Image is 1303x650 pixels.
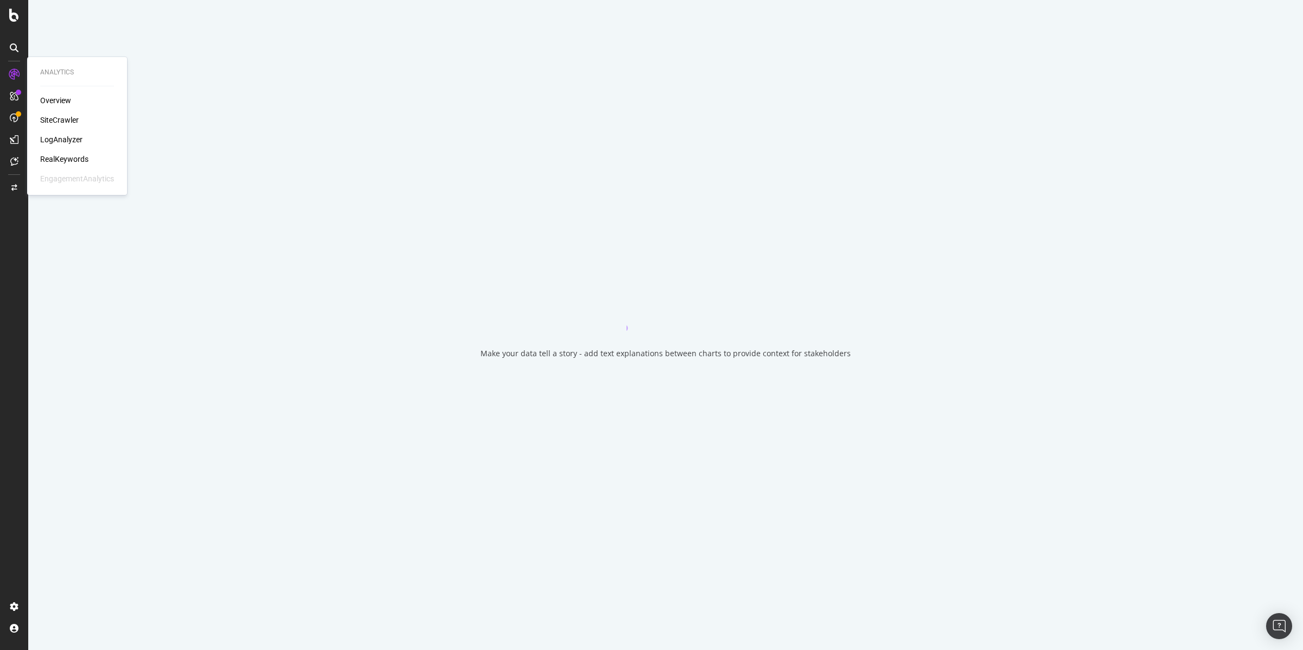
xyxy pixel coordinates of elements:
div: EngagementAnalytics [40,173,114,184]
div: Analytics [40,68,114,77]
div: Open Intercom Messenger [1266,613,1292,639]
a: SiteCrawler [40,115,79,125]
a: Overview [40,95,71,106]
a: RealKeywords [40,154,88,165]
div: Make your data tell a story - add text explanations between charts to provide context for stakeho... [480,348,851,359]
div: animation [627,292,705,331]
a: LogAnalyzer [40,134,83,145]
